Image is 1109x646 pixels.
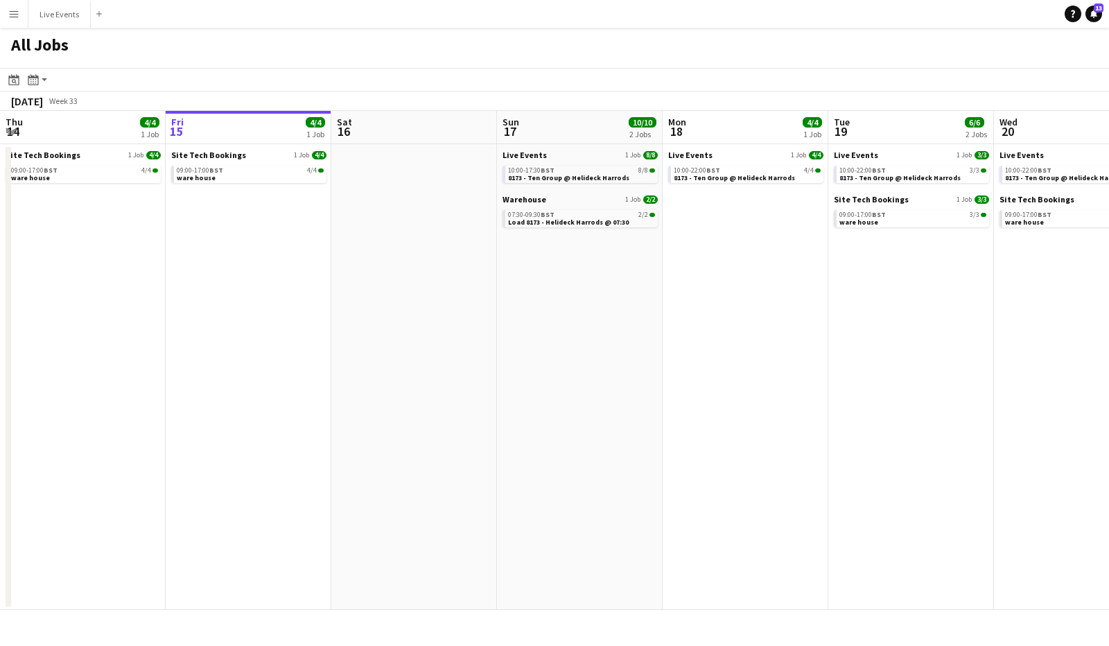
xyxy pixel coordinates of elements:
span: 1 Job [294,151,309,159]
span: BST [541,166,554,175]
span: 14 [3,123,23,139]
div: Site Tech Bookings1 Job4/409:00-17:00BST4/4ware house [171,150,326,186]
span: 4/4 [140,117,159,128]
span: Live Events [834,150,878,160]
span: 4/4 [815,168,821,173]
span: Sun [503,116,519,128]
span: 09:00-17:00 [11,167,58,174]
span: Warehouse [503,194,546,204]
span: 4/4 [318,168,324,173]
span: 2/2 [643,195,658,204]
a: 10:00-22:00BST3/38173 - Ten Group @ Helideck Harrods [839,166,986,182]
span: 2/2 [649,213,655,217]
div: [DATE] [11,94,43,108]
span: 1 Job [625,151,640,159]
a: 09:00-17:00BST3/3ware house [839,210,986,226]
span: ware house [177,173,216,182]
span: Week 33 [46,96,80,106]
span: Tue [834,116,850,128]
a: 09:00-17:00BST4/4ware house [11,166,158,182]
div: Warehouse1 Job2/207:30-09:30BST2/2Load 8173 - Helideck Harrods @ 07:30 [503,194,658,230]
button: Live Events [28,1,91,28]
span: 3/3 [975,151,989,159]
span: 4/4 [146,151,161,159]
span: BST [872,210,886,219]
span: BST [209,166,223,175]
span: Mon [668,116,686,128]
span: 6/6 [965,117,984,128]
div: 2 Jobs [966,129,987,139]
div: Live Events1 Job8/810:00-17:30BST8/88173 - Ten Group @ Helideck Harrods [503,150,658,194]
div: 1 Job [306,129,324,139]
a: Live Events1 Job3/3 [834,150,989,160]
div: Live Events1 Job4/410:00-22:00BST4/48173 - Ten Group @ Helideck Harrods [668,150,823,186]
span: 16 [335,123,352,139]
a: 10:00-22:00BST4/48173 - Ten Group @ Helideck Harrods [674,166,821,182]
span: 3/3 [981,213,986,217]
span: 4/4 [803,117,822,128]
a: Live Events1 Job8/8 [503,150,658,160]
a: Warehouse1 Job2/2 [503,194,658,204]
span: 3/3 [981,168,986,173]
span: 3/3 [970,167,979,174]
span: 19 [832,123,850,139]
span: 15 [169,123,184,139]
a: Site Tech Bookings1 Job4/4 [171,150,326,160]
span: Site Tech Bookings [6,150,80,160]
span: ware house [839,218,878,227]
span: 3/3 [975,195,989,204]
a: Site Tech Bookings1 Job3/3 [834,194,989,204]
div: 1 Job [141,129,159,139]
span: 1 Job [957,151,972,159]
span: 10/10 [629,117,656,128]
span: BST [1038,210,1051,219]
span: 09:00-17:00 [1005,211,1051,218]
span: BST [541,210,554,219]
a: Site Tech Bookings1 Job4/4 [6,150,161,160]
a: 07:30-09:30BST2/2Load 8173 - Helideck Harrods @ 07:30 [508,210,655,226]
span: Live Events [668,150,713,160]
span: 4/4 [141,167,151,174]
div: Site Tech Bookings1 Job4/409:00-17:00BST4/4ware house [6,150,161,186]
span: 8173 - Ten Group @ Helideck Harrods [839,173,961,182]
span: BST [1038,166,1051,175]
span: 09:00-17:00 [177,167,223,174]
span: 18 [666,123,686,139]
span: 8/8 [638,167,648,174]
div: Live Events1 Job3/310:00-22:00BST3/38173 - Ten Group @ Helideck Harrods [834,150,989,194]
span: 1 Job [128,151,143,159]
span: 2/2 [638,211,648,218]
a: 10:00-17:30BST8/88173 - Ten Group @ Helideck Harrods [508,166,655,182]
span: 4/4 [809,151,823,159]
span: 07:30-09:30 [508,211,554,218]
span: 1 Job [625,195,640,204]
span: BST [706,166,720,175]
span: 09:00-17:00 [839,211,886,218]
span: Thu [6,116,23,128]
span: 8173 - Ten Group @ Helideck Harrods [674,173,795,182]
span: BST [44,166,58,175]
span: 1 Job [791,151,806,159]
span: 3/3 [970,211,979,218]
span: 13 [1094,3,1103,12]
a: 13 [1085,6,1102,22]
span: Site Tech Bookings [999,194,1074,204]
span: ware house [1005,218,1044,227]
span: Fri [171,116,184,128]
div: 2 Jobs [629,129,656,139]
span: 1 Job [957,195,972,204]
span: Site Tech Bookings [834,194,909,204]
a: 09:00-17:00BST4/4ware house [177,166,324,182]
span: Live Events [999,150,1044,160]
span: Wed [999,116,1018,128]
span: 17 [500,123,519,139]
span: 8/8 [643,151,658,159]
span: Site Tech Bookings [171,150,246,160]
span: 8173 - Ten Group @ Helideck Harrods [508,173,629,182]
span: 4/4 [152,168,158,173]
span: 4/4 [804,167,814,174]
span: 10:00-22:00 [674,167,720,174]
span: 10:00-17:30 [508,167,554,174]
div: Site Tech Bookings1 Job3/309:00-17:00BST3/3ware house [834,194,989,230]
span: 10:00-22:00 [1005,167,1051,174]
